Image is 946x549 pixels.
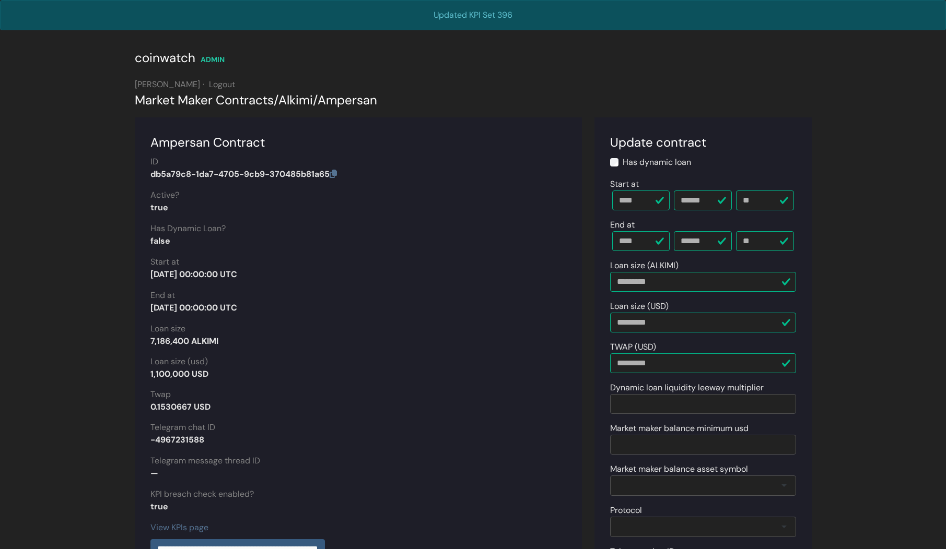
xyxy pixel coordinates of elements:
[150,235,170,246] strong: false
[274,92,278,108] span: /
[610,300,669,313] label: Loan size (USD)
[150,202,168,213] strong: true
[610,422,749,435] label: Market maker balance minimum usd
[135,54,225,65] a: coinwatch ADMIN
[150,501,168,512] strong: true
[150,455,260,467] label: Telegram message thread ID
[610,463,748,475] label: Market maker balance asset symbol
[150,289,175,302] label: End at
[150,421,215,434] label: Telegram chat ID
[610,178,639,190] label: Start at
[150,133,566,152] div: Ampersan Contract
[150,323,185,335] label: Loan size
[610,219,635,231] label: End at
[203,79,204,90] span: ·
[610,504,642,517] label: Protocol
[150,222,226,235] label: Has Dynamic Loan?
[150,434,204,445] strong: -4967231588
[150,336,218,347] strong: 7,186,400 ALKIMI
[135,49,195,67] div: coinwatch
[150,302,237,313] strong: [DATE] 00:00:00 UTC
[150,156,158,168] label: ID
[150,189,179,201] label: Active?
[150,522,208,533] a: View KPIs page
[209,79,235,90] a: Logout
[610,381,764,394] label: Dynamic loan liquidity leeway multiplier
[313,92,318,108] span: /
[201,54,225,65] div: ADMIN
[610,133,796,152] div: Update contract
[150,401,211,412] strong: 0.1530667 USD
[150,355,208,368] label: Loan size (usd)
[150,169,337,180] strong: db5a79c8-1da7-4705-9cb9-370485b81a65
[623,156,691,169] label: Has dynamic loan
[150,468,158,479] strong: —
[610,341,656,353] label: TWAP (USD)
[150,368,208,379] strong: 1,100,000 USD
[150,488,254,500] label: KPI breach check enabled?
[610,259,679,272] label: Loan size (ALKIMI)
[150,256,179,268] label: Start at
[135,91,812,110] div: Market Maker Contracts Alkimi Ampersan
[150,388,171,401] label: Twap
[150,269,237,280] strong: [DATE] 00:00:00 UTC
[135,78,812,91] div: [PERSON_NAME]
